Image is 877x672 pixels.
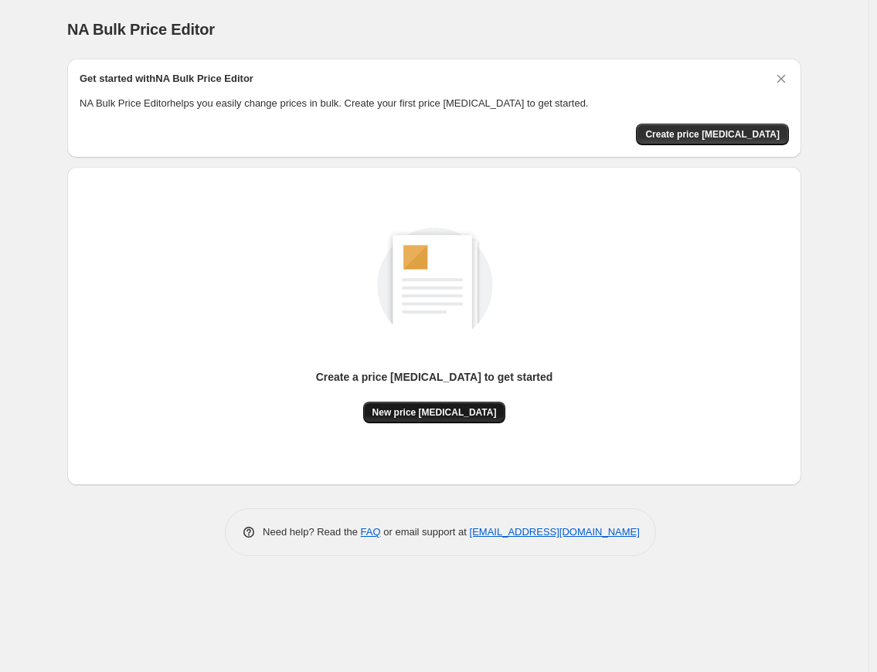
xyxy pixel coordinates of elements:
span: New price [MEDICAL_DATA] [372,406,497,419]
button: Create price change job [636,124,789,145]
span: or email support at [381,526,470,538]
a: FAQ [361,526,381,538]
button: Dismiss card [773,71,789,87]
span: Create price [MEDICAL_DATA] [645,128,780,141]
p: NA Bulk Price Editor helps you easily change prices in bulk. Create your first price [MEDICAL_DAT... [80,96,789,111]
span: Need help? Read the [263,526,361,538]
span: NA Bulk Price Editor [67,21,215,38]
a: [EMAIL_ADDRESS][DOMAIN_NAME] [470,526,640,538]
button: New price [MEDICAL_DATA] [363,402,506,423]
h2: Get started with NA Bulk Price Editor [80,71,253,87]
p: Create a price [MEDICAL_DATA] to get started [316,369,553,385]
